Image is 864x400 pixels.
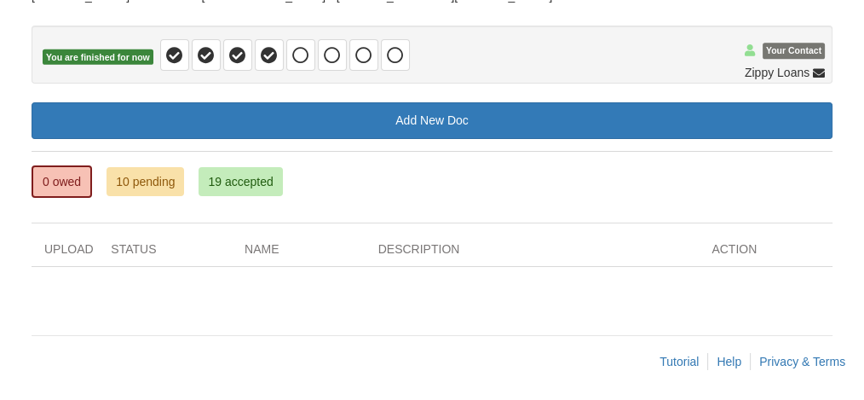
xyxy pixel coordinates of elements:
[32,241,98,266] div: Upload
[32,102,832,139] a: Add New Doc
[745,64,809,81] span: Zippy Loans
[366,241,700,266] div: Description
[660,355,699,368] a: Tutorial
[107,167,184,196] a: 10 pending
[199,167,282,196] a: 19 accepted
[699,241,832,266] div: Action
[32,165,92,198] a: 0 owed
[759,355,845,368] a: Privacy & Terms
[43,49,153,66] span: You are finished for now
[98,241,232,266] div: Status
[717,355,741,368] a: Help
[232,241,366,266] div: Name
[763,43,825,60] span: Your Contact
